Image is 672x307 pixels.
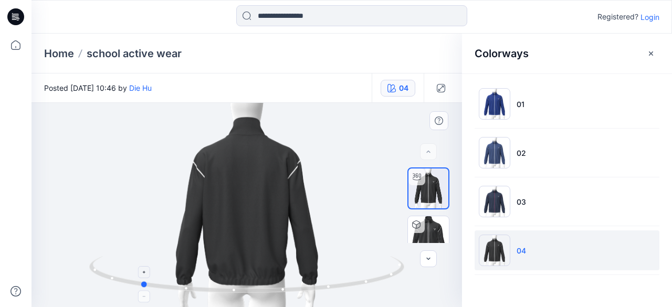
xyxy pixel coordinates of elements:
[408,216,449,257] img: school active wear 04
[517,147,526,158] p: 02
[597,10,638,23] p: Registered?
[87,46,182,61] p: school active wear
[640,12,659,23] p: Login
[399,82,408,94] div: 04
[517,196,526,207] p: 03
[479,235,510,266] img: 04
[517,99,524,110] p: 01
[475,47,529,60] h2: Colorways
[44,82,152,93] span: Posted [DATE] 10:46 by
[479,88,510,120] img: 01
[408,168,448,208] img: Faceless-M-Turntable
[381,80,415,97] button: 04
[129,83,152,92] a: Die Hu
[517,245,526,256] p: 04
[479,137,510,168] img: 02
[44,46,74,61] a: Home
[479,186,510,217] img: 03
